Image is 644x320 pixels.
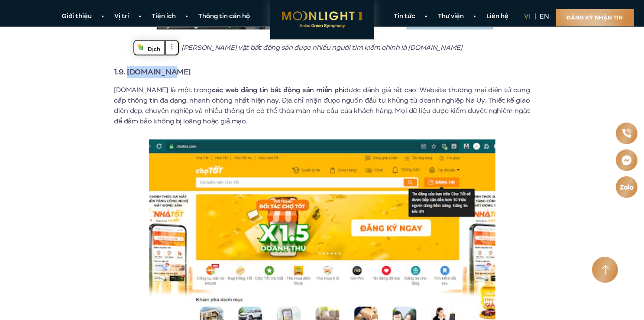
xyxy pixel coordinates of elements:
img: Messenger icon [621,155,632,165]
a: Tin tức [383,12,427,21]
a: Đăng ký nhận tin [556,9,634,26]
img: Phone icon [622,129,631,138]
strong: 1.9. [DOMAIN_NAME] [114,66,191,78]
a: Thư viện [427,12,476,21]
img: Arrow icon [602,265,609,275]
a: Tiện ích [141,12,188,21]
a: Giới thiệu [51,12,104,21]
p: [DOMAIN_NAME] là một trong được đánh giá rất cao. Website thương mại điện tử cung cấp thông tin đ... [114,85,530,126]
a: Thông tin căn hộ [188,12,262,21]
a: Liên hệ [476,12,520,21]
strong: các web đăng tin bất động sản miễn phí [212,85,344,95]
em: [PERSON_NAME] vặt bất động sản được nhiều người tìm kiếm chính là [DOMAIN_NAME] [181,43,463,52]
a: Vị trí [104,12,141,21]
a: vi [524,12,531,21]
img: Zalo icon [619,184,634,190]
a: en [540,12,550,21]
